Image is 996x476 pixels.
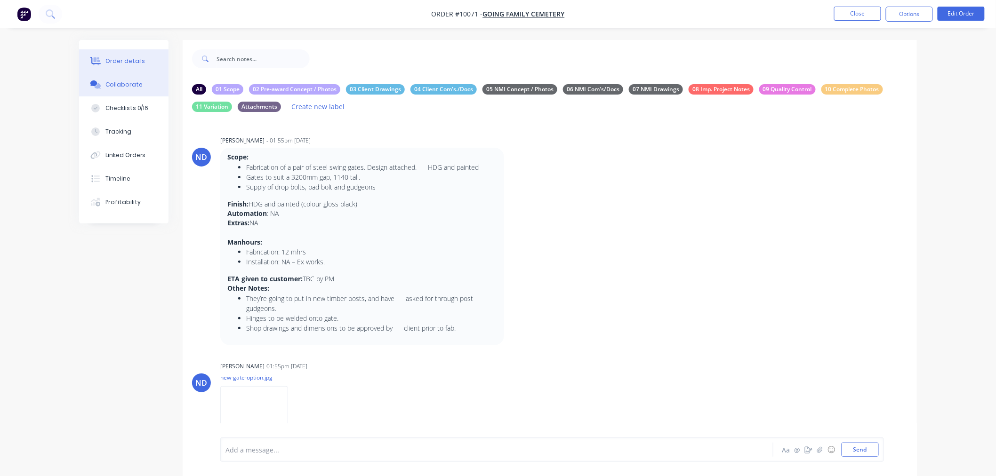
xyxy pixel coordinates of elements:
[780,444,792,455] button: Aa
[220,136,265,145] div: [PERSON_NAME]
[79,73,169,96] button: Collaborate
[246,294,497,313] li: They’re going to put in new timber posts, and have asked for through post gudgeons.
[227,199,249,208] strong: Finish:
[410,84,477,95] div: 04 Client Com's./Docs
[227,238,262,246] strong: Manhours:
[79,190,169,214] button: Profitability
[105,175,130,183] div: Timeline
[79,143,169,167] button: Linked Orders
[227,284,269,293] strong: Other Notes:
[246,172,497,182] li: Gates to suit a 3200mm gap, 1140 tall.
[105,151,146,159] div: Linked Orders
[17,7,31,21] img: Factory
[79,49,169,73] button: Order details
[192,84,206,95] div: All
[227,209,267,218] strong: Automation
[220,362,265,371] div: [PERSON_NAME]
[266,362,307,371] div: 01:55pm [DATE]
[220,373,297,381] p: new-gate-option.jpg
[834,7,881,21] button: Close
[246,323,497,333] li: Shop drawings and dimensions to be approved by client prior to fab.
[842,443,879,457] button: Send
[482,84,557,95] div: 05 NMI Concept / Photos
[227,218,497,228] p: NA
[105,198,141,206] div: Profitability
[105,80,143,89] div: Collaborate
[105,104,149,112] div: Checklists 0/16
[266,136,311,145] div: - 01:55pm [DATE]
[238,102,281,112] div: Attachments
[346,84,405,95] div: 03 Client Drawings
[689,84,754,95] div: 08 Imp. Project Notes
[432,10,483,19] span: Order #10071 -
[196,377,208,389] div: ND
[886,7,933,22] button: Options
[196,151,208,163] div: ND
[759,84,816,95] div: 09 Quality Control
[287,100,350,113] button: Create new label
[105,57,145,65] div: Order details
[217,49,310,68] input: Search notes...
[79,96,169,120] button: Checklists 0/16
[246,247,497,257] li: Fabrication: 12 mhrs
[227,152,249,161] strong: Scope:
[227,274,303,283] strong: ETA given to customer:
[227,199,497,209] p: HDG and painted (colour gloss black)
[79,120,169,143] button: Tracking
[105,127,131,136] div: Tracking
[821,84,883,95] div: 10 Complete Photos
[938,7,985,21] button: Edit Order
[629,84,683,95] div: 07 NMI Drawings
[826,444,837,455] button: ☺
[212,84,243,95] div: 01 Scope
[792,444,803,455] button: @
[249,84,340,95] div: 02 Pre-award Concept / Photos
[227,218,249,227] strong: Extras:
[227,274,497,284] p: TBC by PM
[227,209,497,218] p: : NA
[246,182,497,192] li: Supply of drop bolts, pad bolt and gudgeons
[246,162,497,172] li: Fabrication of a pair of steel swing gates. Design attached. HDG and painted
[483,10,565,19] a: Going Family Cemetery
[563,84,623,95] div: 06 NMI Com's/Docs
[192,102,232,112] div: 11 Variation
[79,167,169,190] button: Timeline
[246,257,497,267] li: Installation: NA – Ex works.
[246,313,497,323] li: Hinges to be welded onto gate.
